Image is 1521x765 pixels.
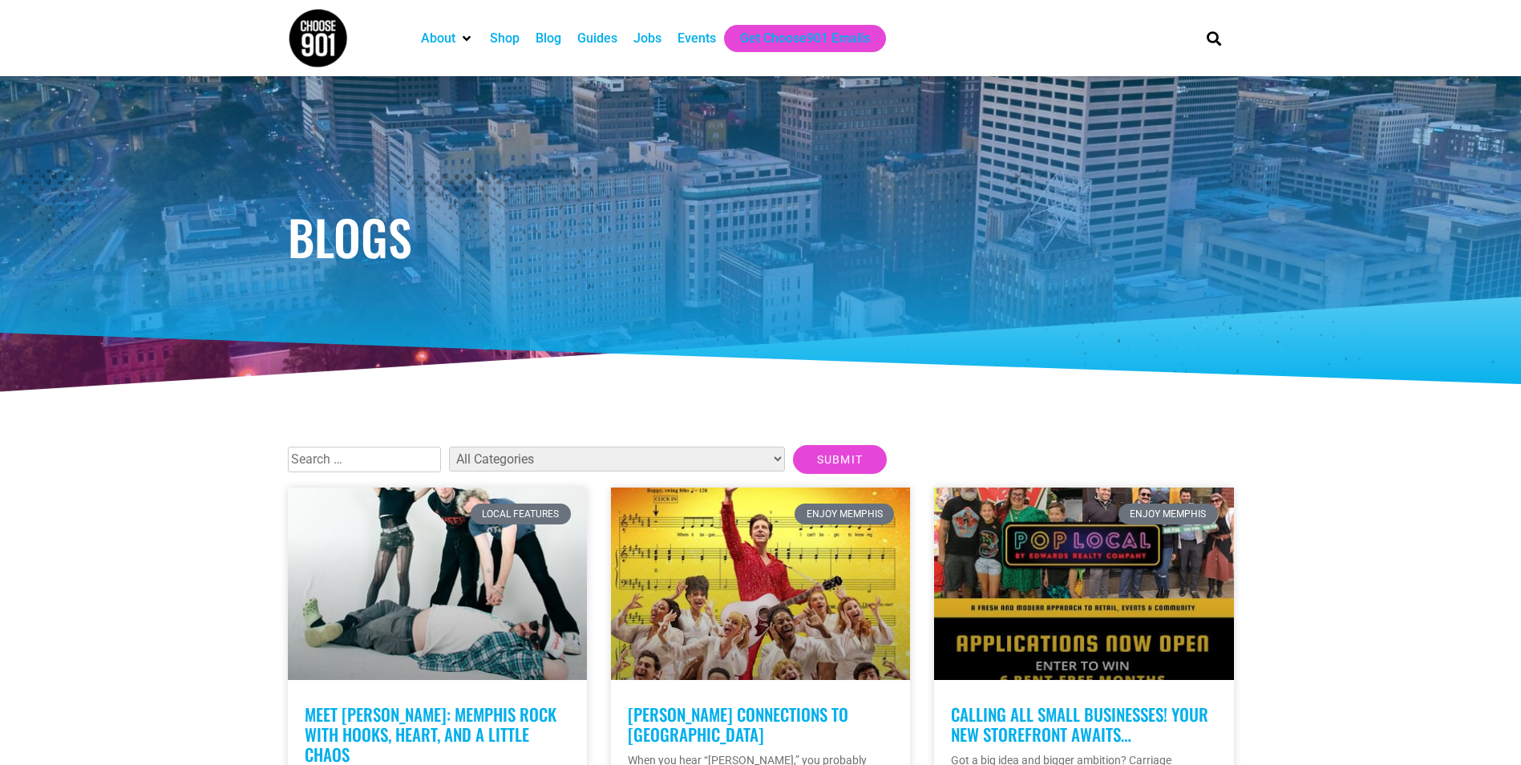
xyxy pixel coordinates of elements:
[421,29,455,48] a: About
[628,702,848,747] a: [PERSON_NAME] Connections to [GEOGRAPHIC_DATA]
[536,29,561,48] a: Blog
[678,29,716,48] a: Events
[1200,25,1227,51] div: Search
[1119,504,1218,524] div: Enjoy Memphis
[288,212,1234,261] h1: Blogs
[795,504,894,524] div: Enjoy Memphis
[951,702,1208,747] a: Calling all small businesses! Your new storefront awaits…
[633,29,661,48] a: Jobs
[490,29,520,48] a: Shop
[740,29,870,48] a: Get Choose901 Emails
[288,447,441,472] input: Search …
[577,29,617,48] a: Guides
[471,504,571,524] div: Local Features
[413,25,1179,52] nav: Main nav
[793,445,888,474] input: Submit
[413,25,482,52] div: About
